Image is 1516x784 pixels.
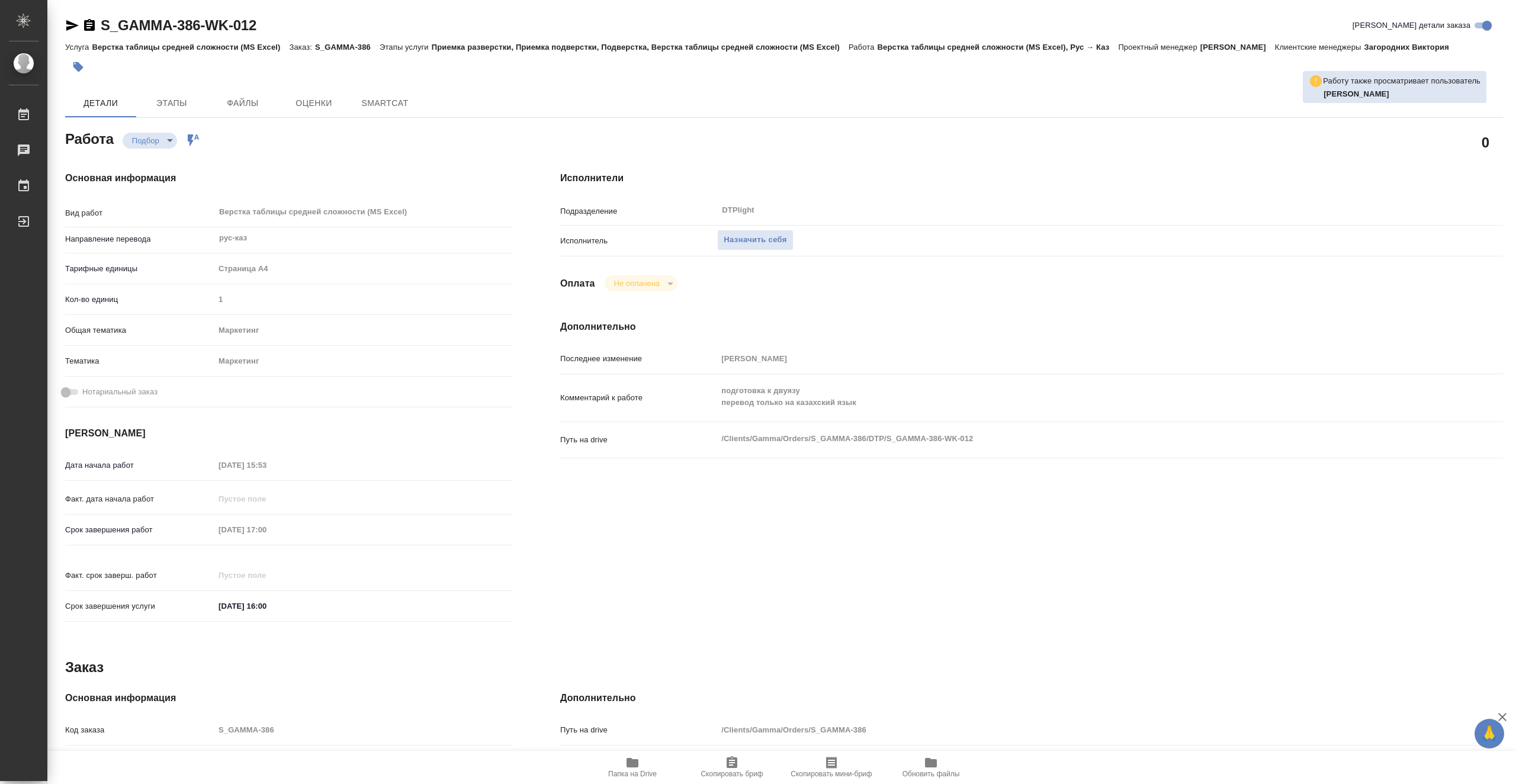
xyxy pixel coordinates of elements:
[611,278,663,288] button: Не оплачена
[560,171,1503,185] h4: Исполнители
[1475,719,1504,748] button: 🙏
[65,658,104,677] h2: Заказ
[560,235,717,247] p: Исполнитель
[65,43,92,52] p: Услуга
[214,597,318,615] input: ✎ Введи что-нибудь
[123,133,177,149] div: Подбор
[65,493,214,505] p: Факт. дата начала работ
[214,567,318,584] input: Пустое поле
[782,751,881,784] button: Скопировать мини-бриф
[1323,75,1480,87] p: Работу также просматривает пользователь
[82,386,158,398] span: Нотариальный заказ
[902,770,960,778] span: Обновить файлы
[65,207,214,219] p: Вид работ
[1324,88,1480,100] p: Ковтун Светлана
[92,43,289,52] p: Верстка таблицы средней сложности (MS Excel)
[214,457,318,474] input: Пустое поле
[65,600,214,612] p: Срок завершения услуги
[849,43,878,52] p: Работа
[214,351,513,371] div: Маркетинг
[65,233,214,245] p: Направление перевода
[214,320,513,340] div: Маркетинг
[717,429,1424,449] textarea: /Clients/Gamma/Orders/S_GAMMA-386/DTP/S_GAMMA-386-WK-012
[1200,43,1275,52] p: [PERSON_NAME]
[356,96,413,111] span: SmartCat
[560,320,1503,334] h4: Дополнительно
[560,724,717,736] p: Путь на drive
[65,460,214,471] p: Дата начала работ
[682,751,782,784] button: Скопировать бриф
[214,521,318,538] input: Пустое поле
[65,426,513,441] h4: [PERSON_NAME]
[878,43,1119,52] p: Верстка таблицы средней сложности (MS Excel), Рус → Каз
[214,291,513,308] input: Пустое поле
[65,18,79,33] button: Скопировать ссылку для ЯМессенджера
[432,43,849,52] p: Приемка разверстки, Приемка подверстки, Подверстка, Верстка таблицы средней сложности (MS Excel)
[214,96,271,111] span: Файлы
[724,233,786,247] span: Назначить себя
[560,392,717,404] p: Комментарий к работе
[65,570,214,581] p: Факт. срок заверш. работ
[65,355,214,367] p: Тематика
[701,770,763,778] span: Скопировать бриф
[717,350,1424,367] input: Пустое поле
[65,324,214,336] p: Общая тематика
[1482,132,1489,152] h2: 0
[65,127,114,149] h2: Работа
[214,490,318,507] input: Пустое поле
[65,294,214,306] p: Кол-во единиц
[605,275,677,291] div: Подбор
[315,43,380,52] p: S_GAMMA-386
[380,43,432,52] p: Этапы услуги
[65,724,214,736] p: Код заказа
[881,751,981,784] button: Обновить файлы
[560,434,717,446] p: Путь на drive
[285,96,342,111] span: Оценки
[560,205,717,217] p: Подразделение
[560,277,595,291] h4: Оплата
[82,18,97,33] button: Скопировать ссылку
[65,54,91,80] button: Добавить тэг
[608,770,657,778] span: Папка на Drive
[214,259,513,279] div: Страница А4
[143,96,200,111] span: Этапы
[1118,43,1200,52] p: Проектный менеджер
[791,770,872,778] span: Скопировать мини-бриф
[65,171,513,185] h4: Основная информация
[1353,20,1470,31] span: [PERSON_NAME] детали заказа
[717,230,793,250] button: Назначить себя
[101,17,256,33] a: S_GAMMA-386-WK-012
[290,43,315,52] p: Заказ:
[560,353,717,365] p: Последнее изменение
[214,721,513,738] input: Пустое поле
[72,96,129,111] span: Детали
[560,691,1503,705] h4: Дополнительно
[65,263,214,275] p: Тарифные единицы
[1275,43,1364,52] p: Клиентские менеджеры
[717,381,1424,413] textarea: подготовка к двуязу перевод только на казахский язык
[65,691,513,705] h4: Основная информация
[1364,43,1457,52] p: Загородних Виктория
[129,136,163,146] button: Подбор
[65,524,214,536] p: Срок завершения работ
[717,721,1424,738] input: Пустое поле
[583,751,682,784] button: Папка на Drive
[1479,721,1499,746] span: 🙏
